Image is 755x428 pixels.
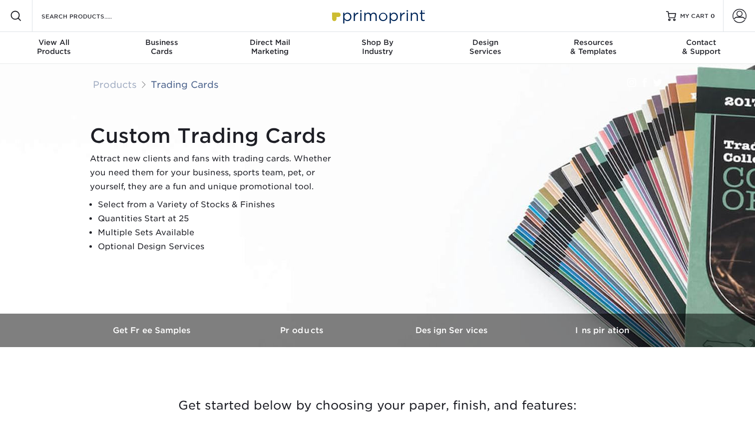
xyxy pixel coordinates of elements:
a: Inspiration [527,314,677,347]
span: Design [431,38,539,47]
a: Products [228,314,377,347]
a: DesignServices [431,32,539,64]
a: Products [93,79,137,90]
span: MY CART [680,12,709,20]
a: Resources& Templates [539,32,647,64]
div: Cards [108,38,216,56]
h3: Products [228,326,377,335]
h3: Get Free Samples [78,326,228,335]
p: Attract new clients and fans with trading cards. Whether you need them for your business, sports ... [90,152,340,194]
div: & Support [647,38,755,56]
li: Quantities Start at 25 [98,212,340,226]
div: Services [431,38,539,56]
span: Business [108,38,216,47]
h3: Design Services [377,326,527,335]
span: Resources [539,38,647,47]
h3: Inspiration [527,326,677,335]
span: Contact [647,38,755,47]
a: BusinessCards [108,32,216,64]
span: Shop By [324,38,431,47]
li: Select from a Variety of Stocks & Finishes [98,198,340,212]
input: SEARCH PRODUCTS..... [40,10,138,22]
h3: Get started below by choosing your paper, finish, and features: [85,383,670,428]
a: Shop ByIndustry [324,32,431,64]
div: Marketing [216,38,324,56]
a: Direct MailMarketing [216,32,324,64]
a: Contact& Support [647,32,755,64]
li: Multiple Sets Available [98,226,340,240]
img: Primoprint [328,5,427,26]
li: Optional Design Services [98,240,340,254]
a: Design Services [377,314,527,347]
div: Industry [324,38,431,56]
a: Get Free Samples [78,314,228,347]
a: Trading Cards [151,79,219,90]
span: 0 [711,12,715,19]
span: Direct Mail [216,38,324,47]
h1: Custom Trading Cards [90,124,340,148]
div: & Templates [539,38,647,56]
